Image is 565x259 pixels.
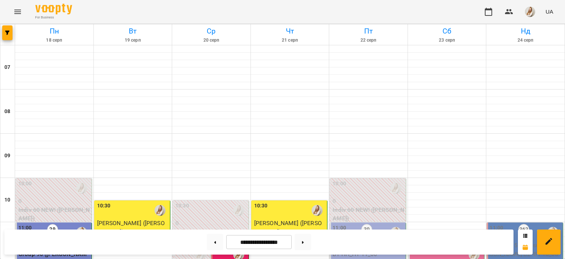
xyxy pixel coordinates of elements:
[525,7,535,17] img: db46d55e6fdf8c79d257263fe8ff9f52.jpeg
[252,37,328,44] h6: 21 серп
[175,219,247,228] p: 0
[390,183,401,194] img: Адамович Вікторія
[18,224,32,232] label: 11:00
[330,25,406,37] h6: Пт
[409,37,485,44] h6: 23 серп
[9,3,26,21] button: Menu
[95,25,171,37] h6: Вт
[333,206,404,223] p: Indiv 60 NEW! ([PERSON_NAME])
[173,25,249,37] h6: Ср
[409,25,485,37] h6: Сб
[333,224,346,232] label: 11:00
[4,108,10,116] h6: 08
[35,4,72,14] img: Voopty Logo
[35,15,72,20] span: For Business
[47,224,58,235] label: 29
[361,224,372,235] label: 30
[333,197,404,206] p: 0
[76,183,87,194] img: Адамович Вікторія
[490,224,503,232] label: 11:00
[4,196,10,204] h6: 10
[518,224,529,235] label: 362
[18,180,32,188] label: 10:00
[18,206,90,223] p: Indiv 60 NEW! ([PERSON_NAME])
[487,25,564,37] h6: Нд
[18,197,90,206] p: 0
[16,37,92,44] h6: 18 серп
[16,25,92,37] h6: Пн
[173,37,249,44] h6: 20 серп
[95,37,171,44] h6: 19 серп
[97,220,165,235] span: [PERSON_NAME] ([PERSON_NAME])
[312,205,323,216] img: Адамович Вікторія
[154,205,166,216] img: Адамович Вікторія
[97,202,111,210] label: 10:30
[254,202,268,210] label: 10:30
[254,220,322,235] span: [PERSON_NAME] ([PERSON_NAME])
[546,8,553,15] span: UA
[487,37,564,44] h6: 24 серп
[4,152,10,160] h6: 09
[175,202,189,210] label: 10:30
[252,25,328,37] h6: Чт
[233,205,244,216] img: Адамович Вікторія
[4,63,10,71] h6: 07
[330,37,406,44] h6: 22 серп
[333,180,346,188] label: 10:00
[543,5,556,18] button: UA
